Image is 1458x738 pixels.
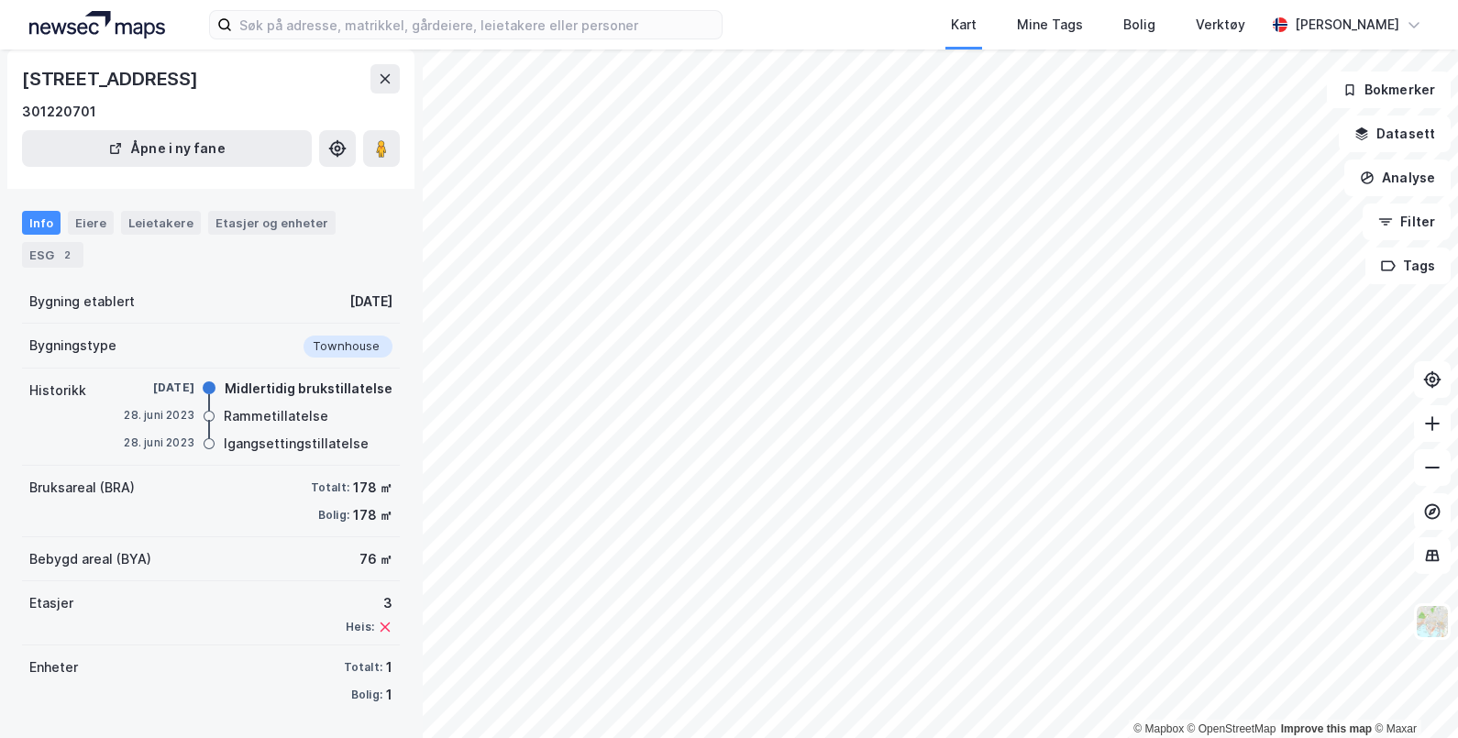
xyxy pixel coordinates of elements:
[224,433,369,455] div: Igangsettingstillatelse
[344,660,382,675] div: Totalt:
[353,477,392,499] div: 178 ㎡
[351,688,382,702] div: Bolig:
[1344,160,1451,196] button: Analyse
[29,380,86,402] div: Historikk
[1281,722,1372,735] a: Improve this map
[121,380,194,396] div: [DATE]
[22,101,96,123] div: 301220701
[1365,248,1451,284] button: Tags
[29,656,78,678] div: Enheter
[1133,722,1184,735] a: Mapbox
[359,548,392,570] div: 76 ㎡
[29,477,135,499] div: Bruksareal (BRA)
[232,11,722,39] input: Søk på adresse, matrikkel, gårdeiere, leietakere eller personer
[22,242,83,268] div: ESG
[29,291,135,313] div: Bygning etablert
[22,211,61,235] div: Info
[225,378,392,400] div: Midlertidig brukstillatelse
[68,211,114,235] div: Eiere
[386,684,392,706] div: 1
[318,508,349,523] div: Bolig:
[29,548,151,570] div: Bebygd areal (BYA)
[1295,14,1399,36] div: [PERSON_NAME]
[386,656,392,678] div: 1
[58,246,76,264] div: 2
[353,504,392,526] div: 178 ㎡
[22,130,312,167] button: Åpne i ny fane
[346,592,392,614] div: 3
[121,211,201,235] div: Leietakere
[1196,14,1245,36] div: Verktøy
[22,64,202,94] div: [STREET_ADDRESS]
[215,215,328,231] div: Etasjer og enheter
[349,291,392,313] div: [DATE]
[1327,72,1451,108] button: Bokmerker
[224,405,328,427] div: Rammetillatelse
[1366,650,1458,738] iframe: Chat Widget
[1187,722,1276,735] a: OpenStreetMap
[1017,14,1083,36] div: Mine Tags
[1339,116,1451,152] button: Datasett
[29,592,73,614] div: Etasjer
[29,11,165,39] img: logo.a4113a55bc3d86da70a041830d287a7e.svg
[1415,604,1450,639] img: Z
[1363,204,1451,240] button: Filter
[121,407,194,424] div: 28. juni 2023
[951,14,977,36] div: Kart
[311,480,349,495] div: Totalt:
[346,620,374,634] div: Heis:
[29,335,116,357] div: Bygningstype
[1123,14,1155,36] div: Bolig
[121,435,194,451] div: 28. juni 2023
